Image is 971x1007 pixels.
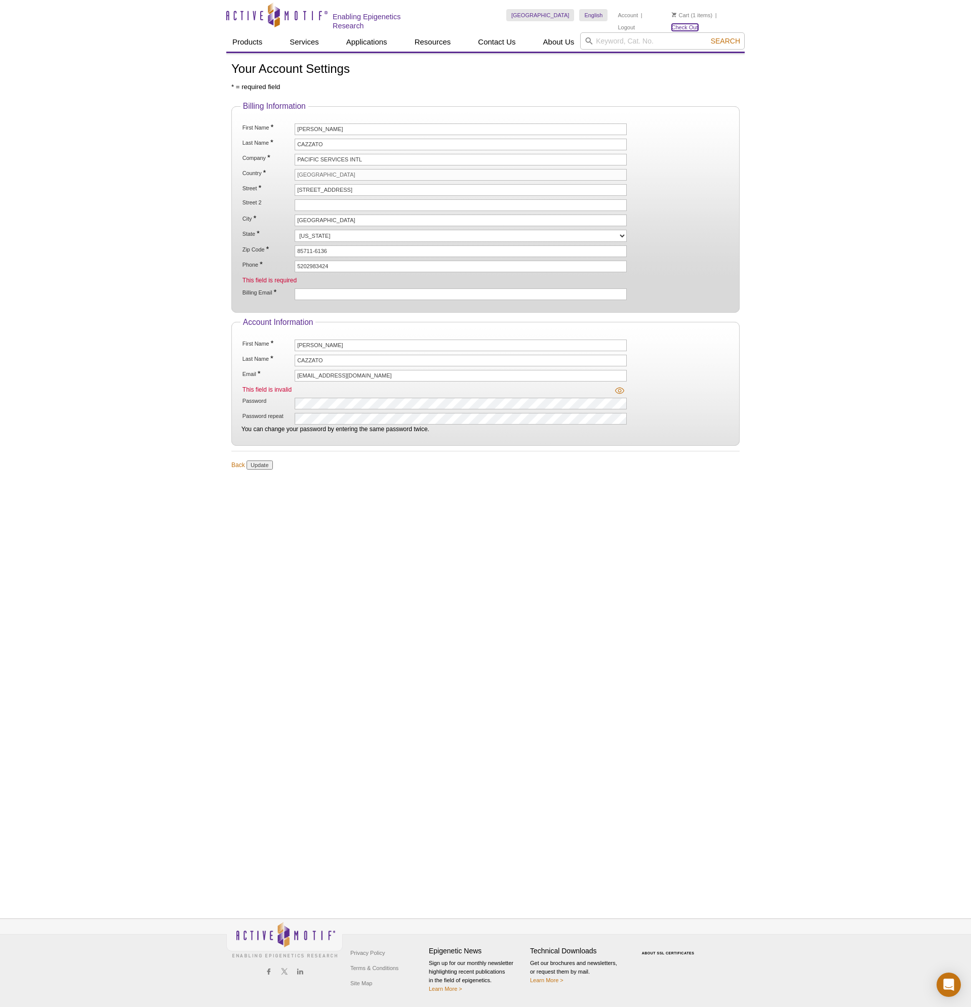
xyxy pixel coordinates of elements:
[429,959,525,993] p: Sign up for our monthly newsletter highlighting recent publications in the field of epigenetics.
[615,386,624,395] img: password-eye.svg
[240,318,316,327] legend: Account Information
[241,413,293,419] label: Password repeat
[242,276,729,285] li: This field is required
[530,977,563,983] a: Learn More >
[241,288,293,296] label: Billing Email
[241,261,293,268] label: Phone
[641,9,642,21] li: |
[472,32,521,52] a: Contact Us
[241,123,293,131] label: First Name
[333,12,432,30] h2: Enabling Epigenetics Research
[506,9,575,21] a: [GEOGRAPHIC_DATA]
[231,62,740,77] h1: Your Account Settings
[242,385,729,394] li: This field is invalid
[241,169,293,177] label: Country
[618,12,638,19] a: Account
[231,460,245,470] a: Back
[241,413,730,434] li: You can change your password by entering the same password twice.
[241,139,293,146] label: Last Name
[631,937,707,959] table: Click to Verify - This site chose Symantec SSL for secure e-commerce and confidential communicati...
[642,951,695,955] a: ABOUT SSL CERTIFICATES
[241,355,293,362] label: Last Name
[672,9,713,21] li: (1 items)
[409,32,457,52] a: Resources
[937,973,961,997] div: Open Intercom Messenger
[241,340,293,347] label: First Name
[241,370,293,377] label: Email
[530,947,626,955] h4: Technical Downloads
[429,986,462,992] a: Learn More >
[340,32,393,52] a: Applications
[241,215,293,222] label: City
[579,9,608,21] a: English
[226,32,268,52] a: Products
[580,32,745,50] input: Keyword, Cat. No.
[429,947,525,955] h4: Epigenetic News
[348,945,387,960] a: Privacy Policy
[226,919,343,960] img: Active Motif,
[348,976,375,991] a: Site Map
[241,184,293,192] label: Street
[284,32,325,52] a: Services
[241,230,293,237] label: State
[241,398,293,404] label: Password
[715,9,717,21] li: |
[708,36,743,46] button: Search
[672,12,676,17] img: Your Cart
[618,24,635,31] a: Logout
[348,960,401,976] a: Terms & Conditions
[240,102,308,111] legend: Billing Information
[241,199,293,206] label: Street 2
[672,12,690,19] a: Cart
[231,82,740,92] p: * = required field
[672,24,698,31] a: Check Out
[537,32,581,52] a: About Us
[247,460,272,470] input: Update
[530,959,626,985] p: Get our brochures and newsletters, or request them by mail.
[711,37,740,45] span: Search
[241,245,293,253] label: Zip Code
[241,154,293,161] label: Company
